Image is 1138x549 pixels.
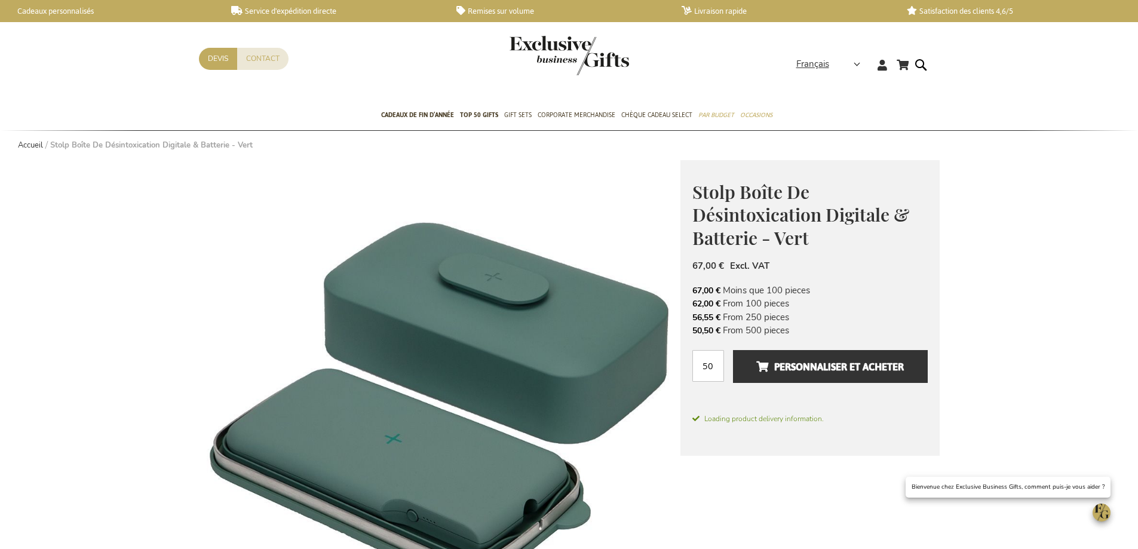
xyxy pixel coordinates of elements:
[692,284,928,297] li: Moins que 100 pieces
[907,6,1113,16] a: Satisfaction des clients 4,6/5
[692,260,724,272] span: 67,00 €
[381,109,454,121] span: Cadeaux de fin d’année
[692,297,928,310] li: From 100 pieces
[733,350,927,383] button: Personnaliser et acheter
[740,109,772,121] span: Occasions
[199,48,237,70] a: Devis
[6,6,212,16] a: Cadeaux personnalisés
[796,57,868,71] div: Français
[237,48,289,70] a: Contact
[50,140,253,151] strong: Stolp Boîte De Désintoxication Digitale & Batterie - Vert
[18,140,43,151] a: Accueil
[692,325,720,336] span: 50,50 €
[692,350,724,382] input: Qté
[231,6,437,16] a: Service d'expédition directe
[456,6,662,16] a: Remises sur volume
[692,180,909,250] span: Stolp Boîte De Désintoxication Digitale & Batterie - Vert
[692,324,928,337] li: From 500 pieces
[510,36,569,75] a: store logo
[538,109,615,121] span: Corporate Merchandise
[692,298,720,309] span: 62,00 €
[692,285,720,296] span: 67,00 €
[692,311,928,324] li: From 250 pieces
[698,109,734,121] span: Par budget
[692,312,720,323] span: 56,55 €
[460,109,498,121] span: TOP 50 Gifts
[504,109,532,121] span: Gift Sets
[510,36,629,75] img: Exclusive Business gifts logo
[692,413,928,424] span: Loading product delivery information.
[796,57,829,71] span: Français
[730,260,769,272] span: Excl. VAT
[621,109,692,121] span: Chèque Cadeau Select
[756,357,904,376] span: Personnaliser et acheter
[682,6,888,16] a: Livraison rapide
